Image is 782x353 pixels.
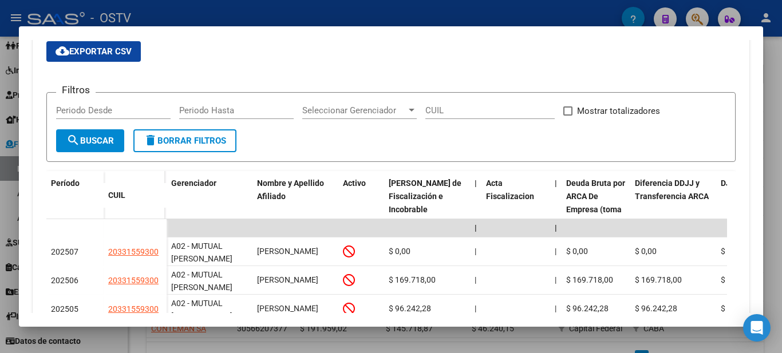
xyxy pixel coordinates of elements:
span: Activo [343,179,366,188]
span: Buscar [66,136,114,146]
span: $ 169.718,00 [721,275,768,284]
span: $ 0,00 [389,247,410,256]
span: $ 96.242,28 [635,304,677,313]
span: Seleccionar Gerenciador [302,105,406,116]
datatable-header-cell: Acta Fiscalizacion [481,171,550,248]
span: A02 - MUTUAL [PERSON_NAME] (SMP Salud) [171,299,232,334]
span: | [555,304,556,313]
span: 202507 [51,247,78,256]
span: CUIL [108,191,125,200]
span: Acta Fiscalizacion [486,179,534,201]
span: 202505 [51,304,78,314]
span: [PERSON_NAME] [257,304,318,313]
span: | [475,223,477,232]
datatable-header-cell: Nombre y Apellido Afiliado [252,171,338,248]
span: | [555,275,556,284]
div: Open Intercom Messenger [743,314,771,342]
button: Exportar CSV [46,41,141,62]
mat-icon: delete [144,133,157,147]
span: Nombre y Apellido Afiliado [257,179,324,201]
button: Borrar Filtros [133,129,236,152]
datatable-header-cell: | [470,171,481,248]
span: $ 169.718,00 [389,275,436,284]
span: $ 96.242,28 [566,304,609,313]
span: A02 - MUTUAL [PERSON_NAME] (SMP Salud) [171,270,232,306]
span: 20331559300 [108,276,159,285]
span: $ 169.718,00 [566,275,613,284]
span: $ 118.332,77 [721,247,768,256]
span: | [555,179,557,188]
span: Gerenciador [171,179,216,188]
span: DJ Total [721,179,751,188]
button: Buscar [56,129,124,152]
datatable-header-cell: Deuda Bruta Neto de Fiscalización e Incobrable [384,171,470,248]
span: [PERSON_NAME] de Fiscalización e Incobrable [389,179,461,214]
mat-icon: cloud_download [56,44,69,58]
span: Deuda Bruta por ARCA De Empresa (toma en cuenta todos los afiliados) [566,179,625,240]
span: $ 169.718,00 [635,275,682,284]
datatable-header-cell: Gerenciador [167,171,252,248]
datatable-header-cell: Activo [338,171,384,248]
datatable-header-cell: | [550,171,562,248]
span: | [475,275,476,284]
mat-icon: search [66,133,80,147]
span: Borrar Filtros [144,136,226,146]
h3: Filtros [56,84,96,96]
datatable-header-cell: Período [46,171,104,219]
span: $ 96.242,28 [721,304,763,313]
span: 20331559300 [108,247,159,256]
span: Mostrar totalizadores [577,104,660,118]
span: A02 - MUTUAL [PERSON_NAME] (SMP Salud) [171,241,232,277]
span: 20331559300 [108,304,159,314]
span: Diferencia DDJJ y Transferencia ARCA [635,179,709,201]
span: | [475,247,476,256]
span: $ 0,00 [635,247,657,256]
span: $ 0,00 [566,247,588,256]
span: | [475,179,477,188]
span: [PERSON_NAME] [257,247,318,256]
span: | [555,223,557,232]
datatable-header-cell: Deuda Bruta por ARCA De Empresa (toma en cuenta todos los afiliados) [562,171,630,248]
span: | [475,304,476,313]
datatable-header-cell: CUIL [104,183,167,208]
span: Exportar CSV [56,46,132,57]
span: $ 96.242,28 [389,304,431,313]
span: [PERSON_NAME] [257,275,318,284]
span: Período [51,179,80,188]
datatable-header-cell: Diferencia DDJJ y Transferencia ARCA [630,171,716,248]
span: 202506 [51,276,78,285]
span: | [555,247,556,256]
